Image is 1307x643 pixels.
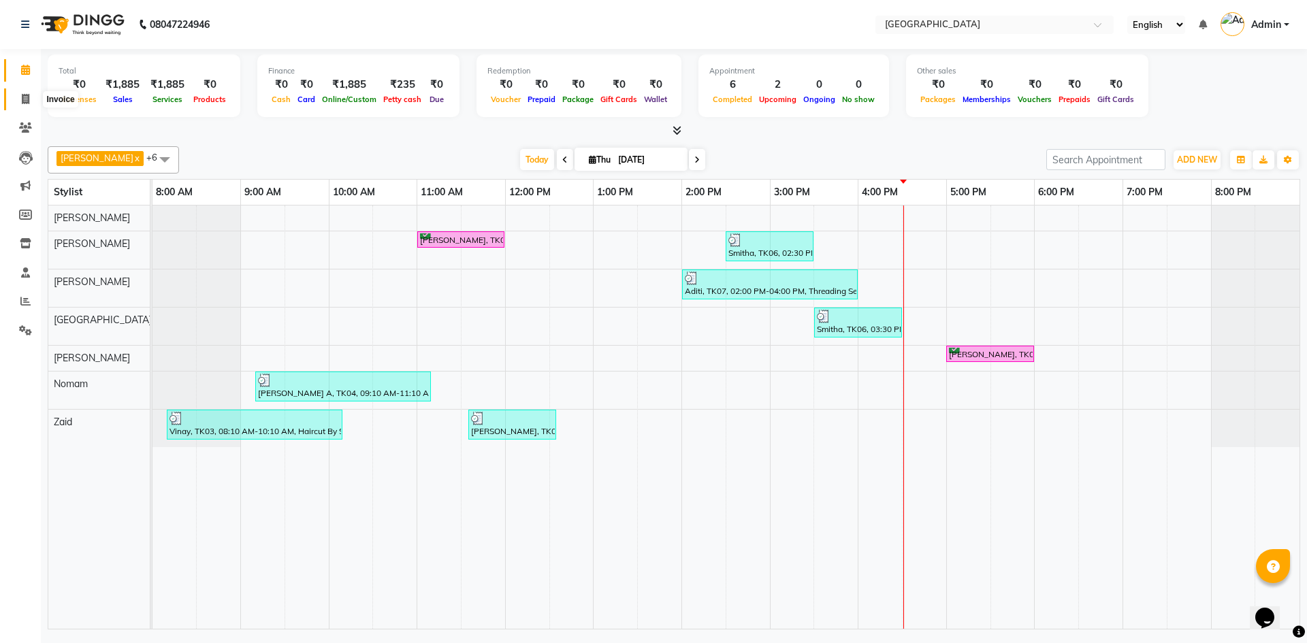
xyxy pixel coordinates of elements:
span: Package [559,95,597,104]
div: Aditi, TK07, 02:00 PM-04:00 PM, Threading Services - Eyebrows,Threading Services - Upperlips [683,271,856,297]
span: [PERSON_NAME] [54,237,130,250]
a: 2:00 PM [682,182,725,202]
div: ₹0 [268,77,294,93]
div: ₹0 [1094,77,1137,93]
span: [GEOGRAPHIC_DATA] [54,314,152,326]
div: Appointment [709,65,878,77]
button: ADD NEW [1174,150,1221,169]
a: x [133,152,140,163]
div: ₹1,885 [145,77,190,93]
span: [PERSON_NAME] [54,276,130,288]
span: Gift Cards [597,95,641,104]
div: ₹0 [294,77,319,93]
a: 4:00 PM [858,182,901,202]
span: Vouchers [1014,95,1055,104]
span: Card [294,95,319,104]
div: [PERSON_NAME], TK02, 05:00 PM-06:00 PM, Haircut Stylist - Women( Advance) [948,348,1033,361]
span: Thu [585,154,614,165]
div: Smitha, TK06, 02:30 PM-03:30 PM, Haircut Stylist - Women( Advance) [727,233,812,259]
div: Other sales [917,65,1137,77]
div: ₹0 [917,77,959,93]
span: Admin [1251,18,1281,32]
b: 08047224946 [150,5,210,44]
span: Nomam [54,378,88,390]
span: +6 [146,152,167,163]
a: 10:00 AM [329,182,378,202]
a: 5:00 PM [947,182,990,202]
span: Voucher [487,95,524,104]
div: ₹0 [641,77,671,93]
a: 12:00 PM [506,182,554,202]
span: [PERSON_NAME] [54,352,130,364]
div: 0 [800,77,839,93]
div: ₹0 [559,77,597,93]
span: [PERSON_NAME] [61,152,133,163]
span: Petty cash [380,95,425,104]
div: 0 [839,77,878,93]
div: [PERSON_NAME], TK01, 11:00 AM-12:00 PM, Nanoplastia treatment [419,233,503,246]
div: ₹0 [487,77,524,93]
div: [PERSON_NAME], TK05, 11:35 AM-12:35 PM, Haircut By Stylist - Men [470,412,555,438]
div: Finance [268,65,449,77]
a: 7:00 PM [1123,182,1166,202]
div: Total [59,65,229,77]
a: 1:00 PM [594,182,636,202]
div: ₹0 [190,77,229,93]
span: Zaid [54,416,72,428]
span: No show [839,95,878,104]
div: ₹1,885 [319,77,380,93]
span: Completed [709,95,756,104]
div: ₹0 [524,77,559,93]
div: [PERSON_NAME] A, TK04, 09:10 AM-11:10 AM, Haircut By Stylist - Men,Haircut By Stylist - [PERSON_N... [257,374,430,399]
div: ₹235 [380,77,425,93]
span: Prepaid [524,95,559,104]
a: 11:00 AM [417,182,466,202]
span: Prepaids [1055,95,1094,104]
span: Gift Cards [1094,95,1137,104]
span: Cash [268,95,294,104]
input: 2025-09-04 [614,150,682,170]
span: Sales [110,95,136,104]
a: 8:00 AM [152,182,196,202]
span: Online/Custom [319,95,380,104]
div: ₹0 [959,77,1014,93]
span: Memberships [959,95,1014,104]
div: Invoice [43,91,78,108]
span: ADD NEW [1177,154,1217,165]
span: Packages [917,95,959,104]
div: ₹0 [1014,77,1055,93]
a: 6:00 PM [1035,182,1078,202]
div: Redemption [487,65,671,77]
span: Today [520,149,554,170]
div: 2 [756,77,800,93]
div: ₹1,885 [100,77,145,93]
div: ₹0 [425,77,449,93]
span: Products [190,95,229,104]
img: logo [35,5,128,44]
div: ₹0 [597,77,641,93]
span: Wallet [641,95,671,104]
span: Ongoing [800,95,839,104]
span: Due [426,95,447,104]
span: Stylist [54,186,82,198]
a: 3:00 PM [771,182,813,202]
span: [PERSON_NAME] [54,212,130,224]
div: ₹0 [59,77,100,93]
div: ₹0 [1055,77,1094,93]
input: Search Appointment [1046,149,1165,170]
a: 8:00 PM [1212,182,1255,202]
div: 6 [709,77,756,93]
div: Vinay, TK03, 08:10 AM-10:10 AM, Haircut By Stylist - Men,Haircut By Stylist - [PERSON_NAME] trim [168,412,341,438]
span: Services [149,95,186,104]
iframe: chat widget [1250,589,1293,629]
span: Upcoming [756,95,800,104]
a: 9:00 AM [241,182,285,202]
img: Admin [1221,12,1244,36]
div: Smitha, TK06, 03:30 PM-04:30 PM, Threading Services - Eyebrows [816,310,901,335]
